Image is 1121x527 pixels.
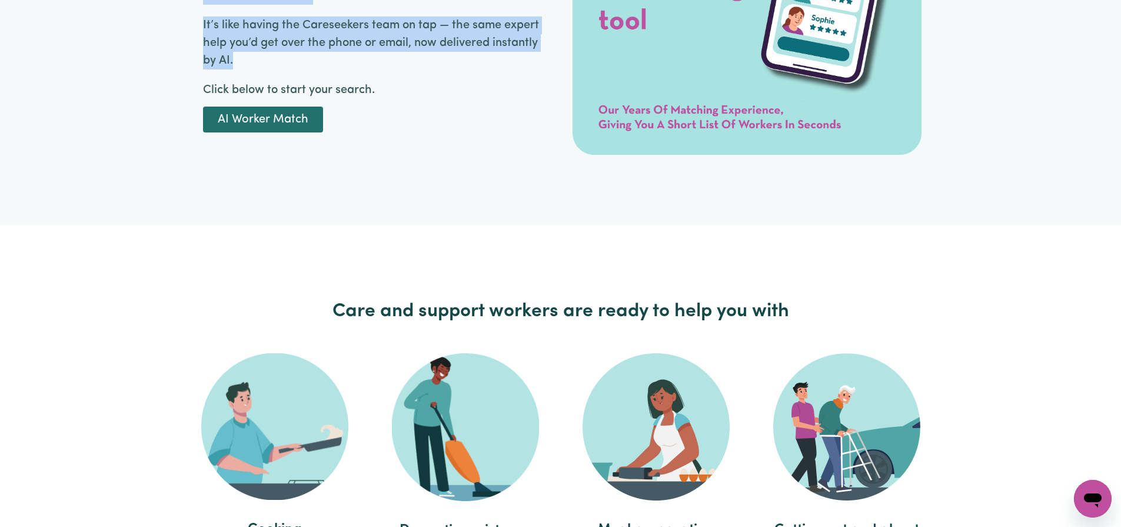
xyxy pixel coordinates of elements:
[203,16,552,69] p: It’s like having the Careseekers team on tap — the same expert help you’d get over the phone or e...
[203,81,552,99] p: Click below to start your search.
[203,107,323,132] a: AI Worker Match
[179,300,942,323] h2: Care and support workers are ready to help you with
[1074,480,1112,518] iframe: Button to launch messaging window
